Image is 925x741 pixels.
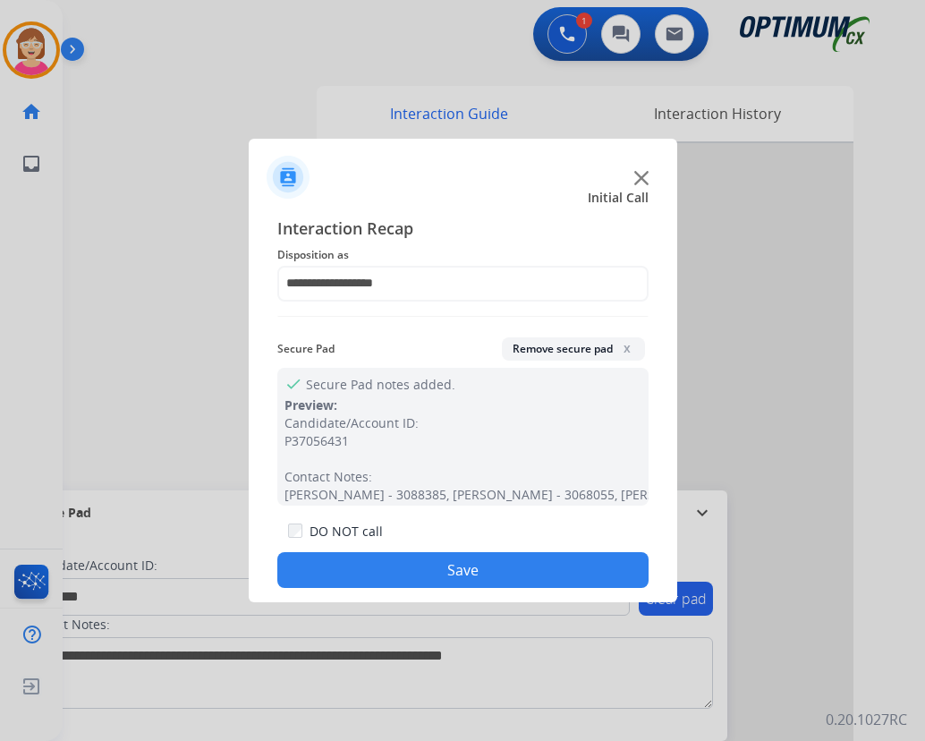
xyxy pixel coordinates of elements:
[277,316,649,317] img: contact-recap-line.svg
[277,216,649,244] span: Interaction Recap
[277,244,649,266] span: Disposition as
[284,375,299,389] mat-icon: check
[588,189,649,207] span: Initial Call
[284,414,641,504] div: Candidate/Account ID: P37056431 Contact Notes: [PERSON_NAME] - 3088385, [PERSON_NAME] - 3068055, ...
[284,396,337,413] span: Preview:
[277,552,649,588] button: Save
[502,337,645,361] button: Remove secure padx
[826,709,907,730] p: 0.20.1027RC
[620,341,634,355] span: x
[310,523,383,541] label: DO NOT call
[277,368,649,506] div: Secure Pad notes added.
[267,156,310,199] img: contactIcon
[277,338,335,360] span: Secure Pad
